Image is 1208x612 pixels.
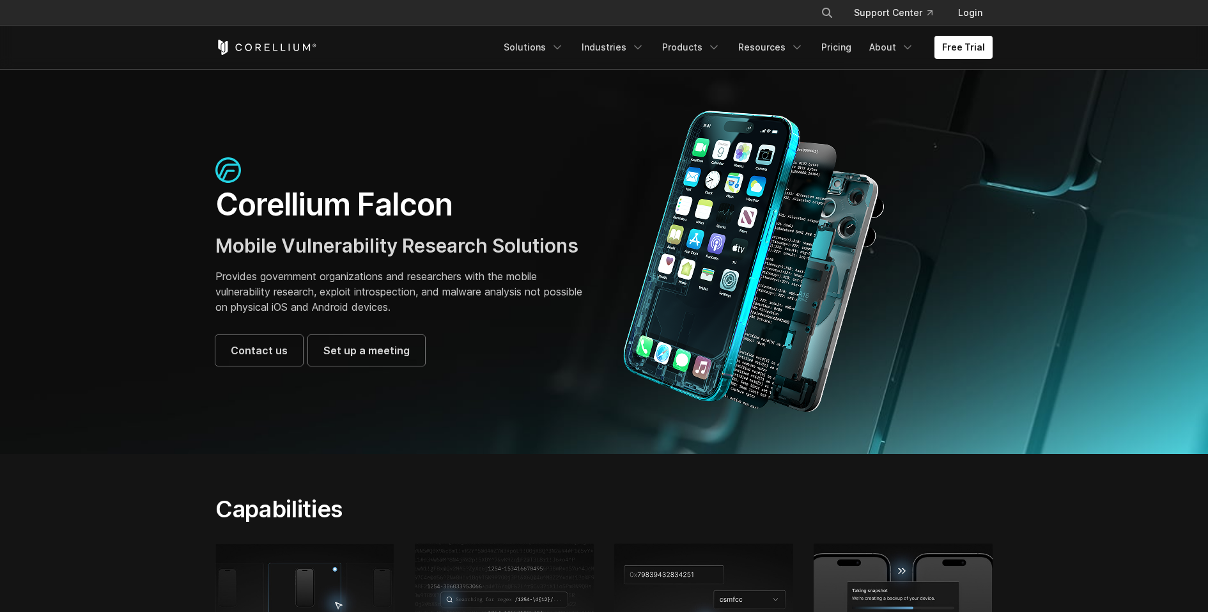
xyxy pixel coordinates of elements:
[844,1,943,24] a: Support Center
[654,36,728,59] a: Products
[731,36,811,59] a: Resources
[215,40,317,55] a: Corellium Home
[862,36,922,59] a: About
[574,36,652,59] a: Industries
[215,495,725,523] h2: Capabilities
[215,234,578,257] span: Mobile Vulnerability Research Solutions
[323,343,410,358] span: Set up a meeting
[496,36,993,59] div: Navigation Menu
[215,185,591,224] h1: Corellium Falcon
[934,36,993,59] a: Free Trial
[215,157,241,183] img: falcon-icon
[231,343,288,358] span: Contact us
[816,1,839,24] button: Search
[496,36,571,59] a: Solutions
[805,1,993,24] div: Navigation Menu
[617,110,892,413] img: Corellium_Falcon Hero 1
[215,335,303,366] a: Contact us
[814,36,859,59] a: Pricing
[948,1,993,24] a: Login
[215,269,591,315] p: Provides government organizations and researchers with the mobile vulnerability research, exploit...
[308,335,425,366] a: Set up a meeting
